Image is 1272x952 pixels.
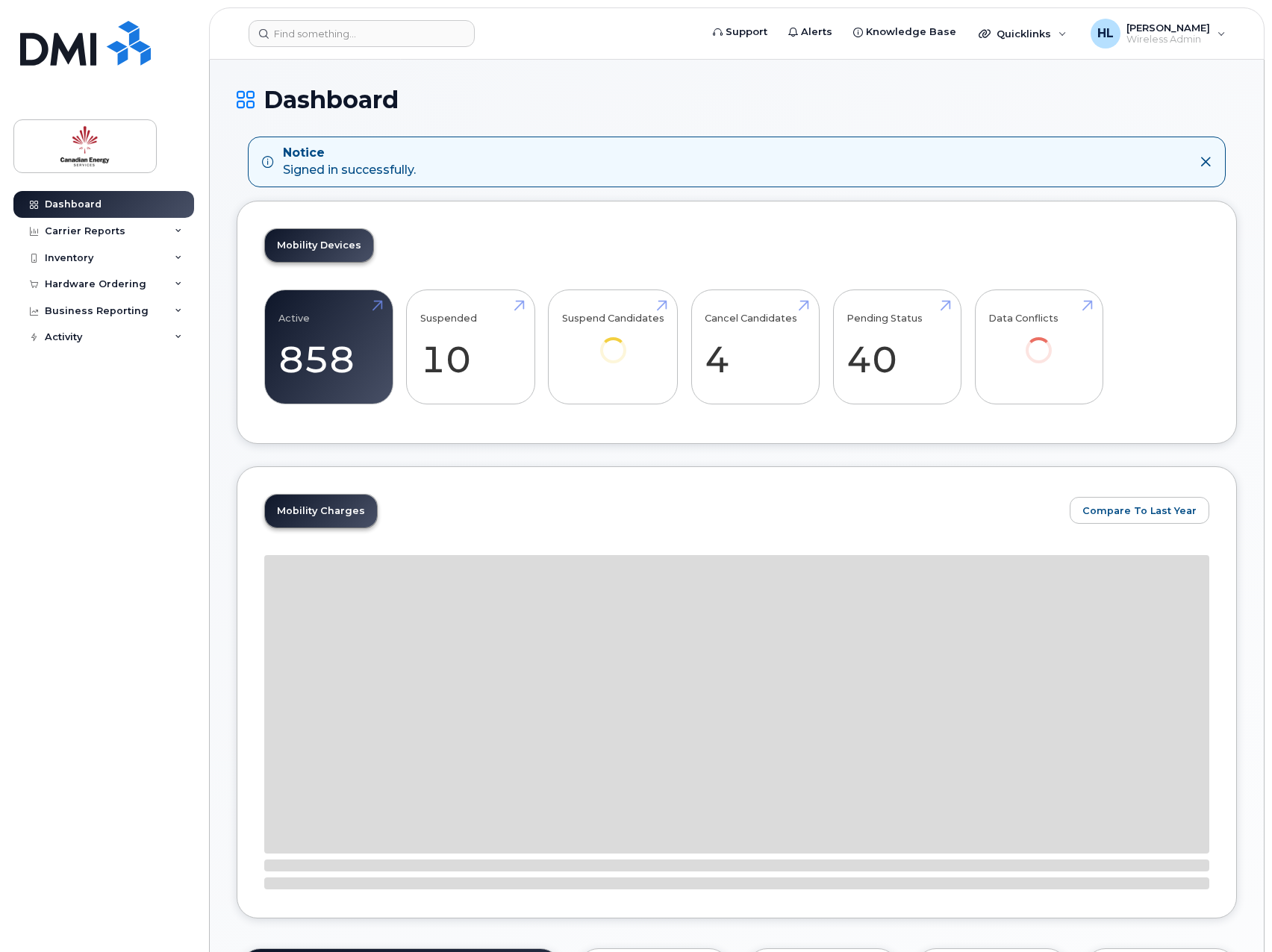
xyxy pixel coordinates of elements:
[1082,504,1197,518] span: Compare To Last Year
[265,229,373,262] a: Mobility Devices
[237,87,1237,113] h1: Dashboard
[988,298,1089,383] a: Data Conflicts
[562,298,664,383] a: Suspend Candidates
[283,145,416,162] strong: Notice
[265,495,377,527] a: Mobility Charges
[1070,497,1209,524] button: Compare To Last Year
[278,298,379,396] a: Active 858
[283,145,416,179] div: Signed in successfully.
[847,298,947,396] a: Pending Status 40
[420,298,521,396] a: Suspended 10
[705,298,805,396] a: Cancel Candidates 4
